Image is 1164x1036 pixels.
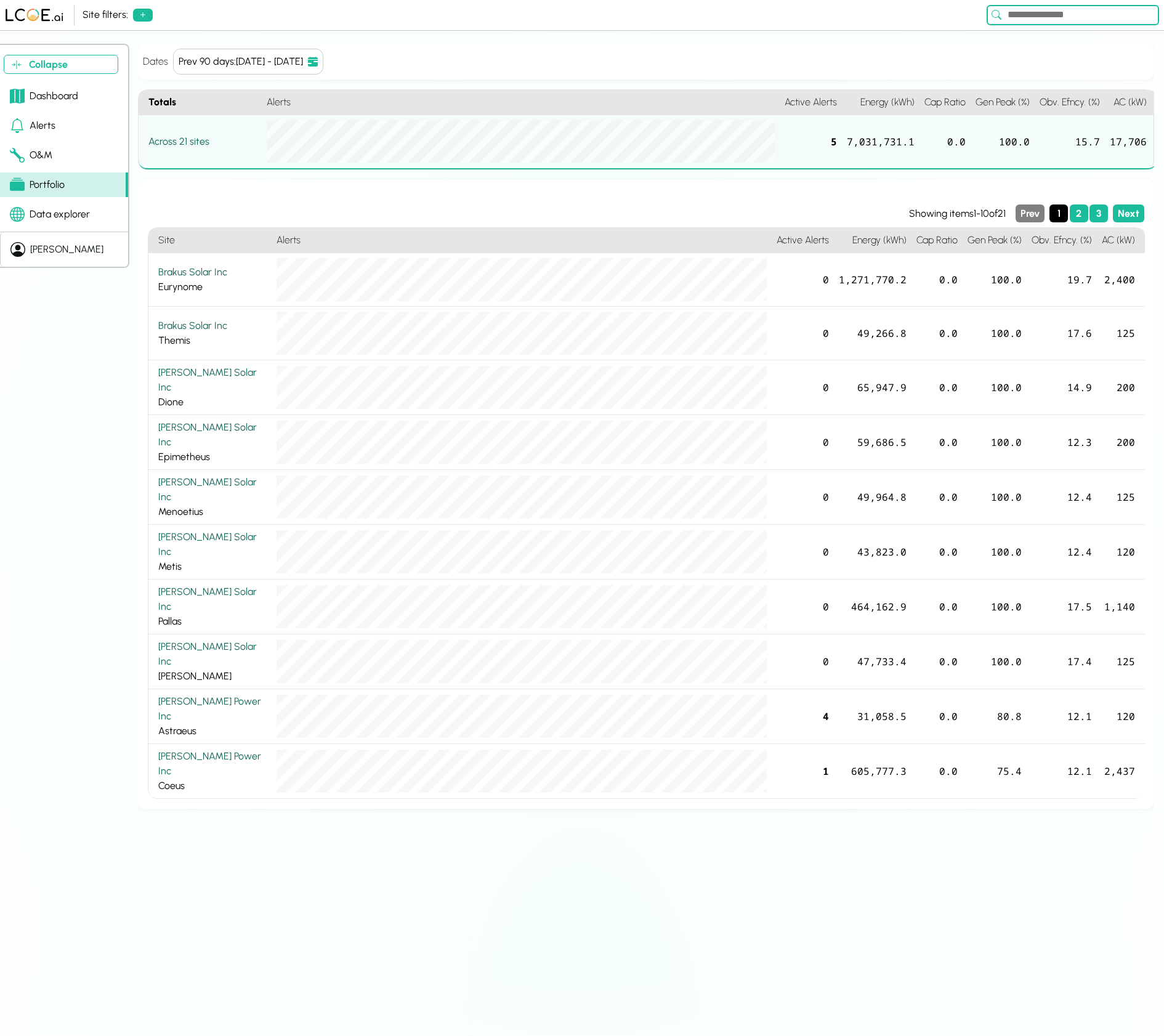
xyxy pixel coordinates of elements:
div: Dashboard [10,89,78,103]
div: 100.0 [963,525,1027,580]
div: 12.1 [1027,744,1097,798]
div: 31,058.5 [834,689,911,744]
div: 17.6 [1027,307,1097,360]
div: 19.7 [1027,253,1097,307]
div: 12.4 [1027,525,1097,580]
h4: Site [148,228,272,253]
div: 0.0 [911,253,963,307]
div: Site filters: [83,7,128,22]
div: Pallas [158,585,267,629]
button: Previous [1016,204,1045,222]
div: [PERSON_NAME] Power Inc [158,694,267,724]
div: [PERSON_NAME] Solar Inc [158,530,267,559]
h4: Dates [143,54,168,69]
h4: Energy (kWh) [834,228,911,253]
div: Themis [158,318,267,348]
div: 120 [1097,689,1145,744]
div: Coeus [158,749,267,793]
div: 0 [772,307,834,360]
div: 0.0 [911,415,963,470]
div: 0.0 [911,470,963,525]
div: 200 [1097,360,1145,415]
div: Brakus Solar Inc [158,318,267,333]
h4: Obv. Efncy. (%) [1035,90,1105,115]
div: 0 [772,253,834,307]
div: 0.0 [919,115,971,169]
div: Eurynome [158,265,267,294]
div: 100.0 [963,634,1027,689]
h4: AC (kW) [1105,90,1157,115]
div: 100.0 [963,253,1027,307]
div: [PERSON_NAME] Solar Inc [158,365,267,395]
div: 200 [1097,415,1145,470]
button: Collapse [4,55,118,74]
div: 464,162.9 [834,580,911,634]
div: 17.5 [1027,580,1097,634]
div: 100.0 [963,580,1027,634]
div: 100.0 [963,415,1027,470]
div: 47,733.4 [834,634,911,689]
div: 12.1 [1027,689,1097,744]
div: 15.7 [1035,115,1105,169]
div: 80.8 [963,689,1027,744]
div: 14.9 [1027,360,1097,415]
div: Across 21 sites [148,134,257,149]
h4: Active Alerts [772,228,834,253]
h4: Obv. Efncy. (%) [1027,228,1097,253]
div: [PERSON_NAME] Solar Inc [158,475,267,504]
div: 100.0 [971,115,1035,169]
div: 49,964.8 [834,470,911,525]
div: 75.4 [963,744,1027,798]
div: 65,947.9 [834,360,911,415]
div: 125 [1097,634,1145,689]
div: [PERSON_NAME] [158,639,267,684]
div: Data explorer [10,207,90,222]
div: Prev 90 days : [DATE] - [DATE] [179,54,303,69]
div: 0 [772,360,834,415]
div: 1 [772,744,834,798]
div: Menoetius [158,475,267,519]
div: Alerts [10,118,55,133]
div: 2,400 [1097,253,1145,307]
button: Page 1 [1049,204,1068,222]
h4: Alerts [272,228,772,253]
div: 4 [772,689,834,744]
div: [PERSON_NAME] Solar Inc [158,420,267,450]
div: 0.0 [911,525,963,580]
button: Prev 90 days:[DATE] - [DATE] [173,49,323,75]
div: Dione [158,365,267,410]
div: 1,271,770.2 [834,253,911,307]
div: [PERSON_NAME] [30,242,103,257]
div: 0 [772,470,834,525]
div: Brakus Solar Inc [158,265,267,280]
div: 0 [772,415,834,470]
button: Page 3 [1089,204,1108,222]
div: 0.0 [911,744,963,798]
div: 0.0 [911,689,963,744]
div: Epimetheus [158,420,267,464]
div: 100.0 [963,307,1027,360]
div: 0.0 [911,360,963,415]
div: 5 [780,115,842,169]
div: 0.0 [911,307,963,360]
div: 12.3 [1027,415,1097,470]
div: 17.4 [1027,634,1097,689]
div: 0 [772,525,834,580]
h4: Cap Ratio [911,228,963,253]
h4: Gen Peak (%) [963,228,1027,253]
div: 0 [772,580,834,634]
div: 0.0 [911,634,963,689]
img: LCOE.ai [5,8,64,22]
h4: Alerts [262,90,780,115]
div: 1,140 [1097,580,1145,634]
h4: Totals [139,90,262,115]
h4: AC (kW) [1097,228,1145,253]
div: Portfolio [10,177,65,192]
h4: Cap Ratio [919,90,971,115]
div: [PERSON_NAME] Solar Inc [158,585,267,614]
div: 17,706 [1105,115,1157,169]
div: 605,777.3 [834,744,911,798]
h4: Gen Peak (%) [971,90,1035,115]
div: 43,823.0 [834,525,911,580]
div: 12.4 [1027,470,1097,525]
